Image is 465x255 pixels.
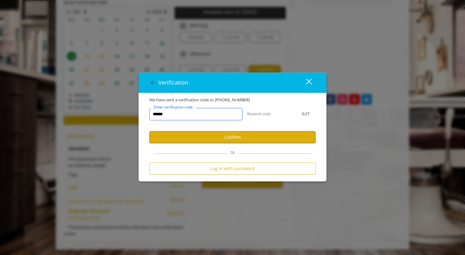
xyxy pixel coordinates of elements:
span: Or [227,150,238,156]
div: close dialog [299,78,311,87]
span: Verification [158,79,188,86]
div: 0:27 [291,111,320,117]
button: Resend code [247,111,271,117]
button: Confirm [149,131,316,143]
div: We have sent a verification code to [PHONE_NUMBER] [145,97,320,103]
label: Enter verification code [151,104,196,110]
button: close dialog [294,76,316,89]
button: Log in with password [149,163,316,175]
input: verificationCodeText [149,108,242,120]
